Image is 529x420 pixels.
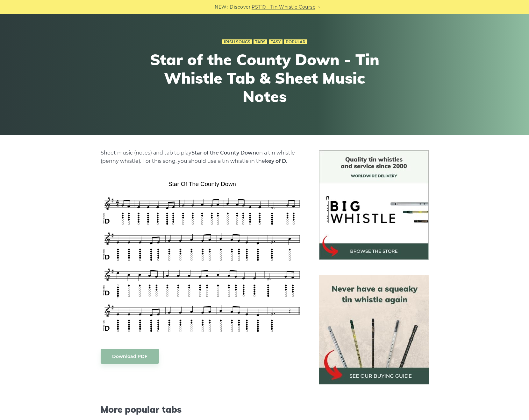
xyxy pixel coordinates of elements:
a: Download PDF [101,349,159,364]
span: Discover [230,3,251,11]
p: Sheet music (notes) and tab to play on a tin whistle (penny whistle). For this song, you should u... [101,149,304,165]
a: Popular [284,39,307,45]
img: tin whistle buying guide [319,275,429,384]
img: BigWhistle Tin Whistle Store [319,150,429,260]
span: NEW: [215,3,228,11]
a: PST10 - Tin Whistle Course [252,3,315,11]
a: Easy [269,39,282,45]
strong: key of D [265,158,286,164]
span: More popular tabs [101,404,304,415]
a: Irish Songs [222,39,252,45]
strong: Star of the County Down [191,150,256,156]
h1: Star of the County Down - Tin Whistle Tab & Sheet Music Notes [147,51,382,106]
img: Star of the County Down Tin Whistle Tab & Sheet Music [101,178,304,336]
a: Tabs [254,39,267,45]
